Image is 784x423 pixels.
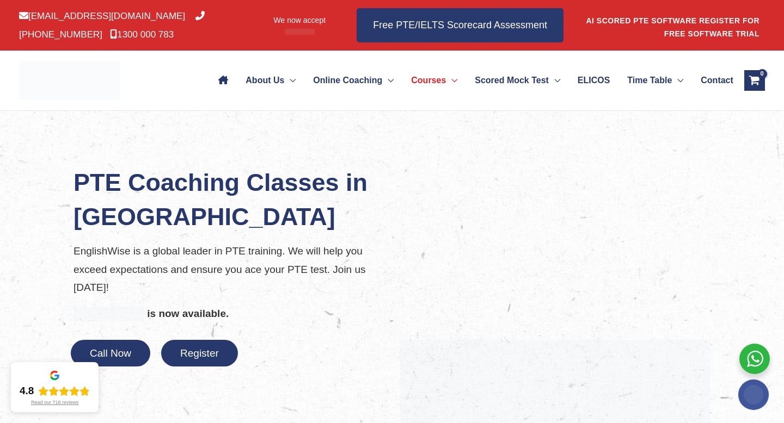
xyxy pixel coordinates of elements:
span: Menu Toggle [382,61,394,99]
span: Menu Toggle [284,61,296,99]
a: Free PTE/IELTS Scorecard Assessment [357,8,563,42]
span: Menu Toggle [549,61,560,99]
h1: PTE Coaching Classes in [GEOGRAPHIC_DATA] [73,165,384,234]
a: View Shopping Cart, empty [744,70,765,91]
span: Online Coaching [313,61,382,99]
div: 4.8 [20,384,34,397]
a: ELICOS [569,61,618,99]
img: Afterpay-Logo [73,307,144,321]
a: AI SCORED PTE SOFTWARE REGISTER FOR FREE SOFTWARE TRIAL [586,16,759,38]
a: Register [161,347,238,359]
a: [EMAIL_ADDRESS][DOMAIN_NAME] [19,11,185,21]
img: svg+xml;base64,PHN2ZyB4bWxucz0iaHR0cDovL3d3dy53My5vcmcvMjAwMC9zdmciIHdpZHRoPSIyMDAiIGhlaWdodD0iMj... [738,380,769,410]
p: EnglishWise is a global leader in PTE training. We will help you exceed expectations and ensure y... [73,242,384,296]
div: Read our 718 reviews [31,400,79,406]
img: Afterpay-Logo [285,29,315,35]
span: Menu Toggle [672,61,683,99]
span: Time Table [627,61,672,99]
a: Time TableMenu Toggle [618,61,692,99]
span: Menu Toggle [446,61,457,99]
a: 1300 000 783 [110,29,174,40]
a: CoursesMenu Toggle [402,61,466,99]
a: Online CoachingMenu Toggle [304,61,402,99]
a: [PHONE_NUMBER] [19,11,205,39]
span: Contact [701,61,733,99]
img: cropped-ew-logo [19,61,120,100]
a: About UsMenu Toggle [237,61,304,99]
span: About Us [246,61,284,99]
a: Scored Mock TestMenu Toggle [466,61,569,99]
span: ELICOS [578,61,610,99]
button: Register [161,340,238,366]
span: We now accept [274,15,326,26]
aside: Header Widget 1 [585,8,765,43]
b: is now available. [147,308,229,319]
span: Scored Mock Test [475,61,549,99]
button: Call Now [71,340,150,366]
div: Rating: 4.8 out of 5 [20,384,90,397]
a: Call Now [71,347,150,359]
span: Courses [411,61,446,99]
nav: Site Navigation: Main Menu [210,61,733,99]
a: Contact [692,61,733,99]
